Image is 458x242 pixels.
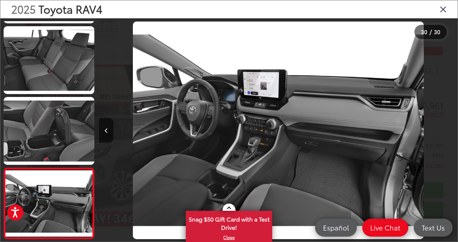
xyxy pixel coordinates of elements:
span: Toyota RAV4 [39,1,102,17]
i: Close gallery [440,4,447,14]
img: 2025 Toyota RAV4 XLE [3,96,95,166]
span: 30 [434,28,440,36]
div: 2025 Toyota RAV4 XLE 29 [99,22,458,239]
img: 2025 Toyota RAV4 XLE [5,170,94,237]
a: Español [315,219,357,237]
span: Español [319,223,353,232]
span: Text Us [418,223,448,232]
a: Live Chat [362,219,408,237]
span: 30 [421,28,427,36]
span: / [429,29,432,34]
img: 2025 Toyota RAV4 XLE [133,22,424,239]
a: Text Us [414,219,453,237]
img: 2025 Toyota RAV4 XLE [3,25,95,95]
span: 2025 [11,1,36,17]
span: Live Chat [367,223,404,232]
button: Previous image [99,118,113,143]
span: Snag $50 Gift Card with a Test Drive! [187,211,271,233]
